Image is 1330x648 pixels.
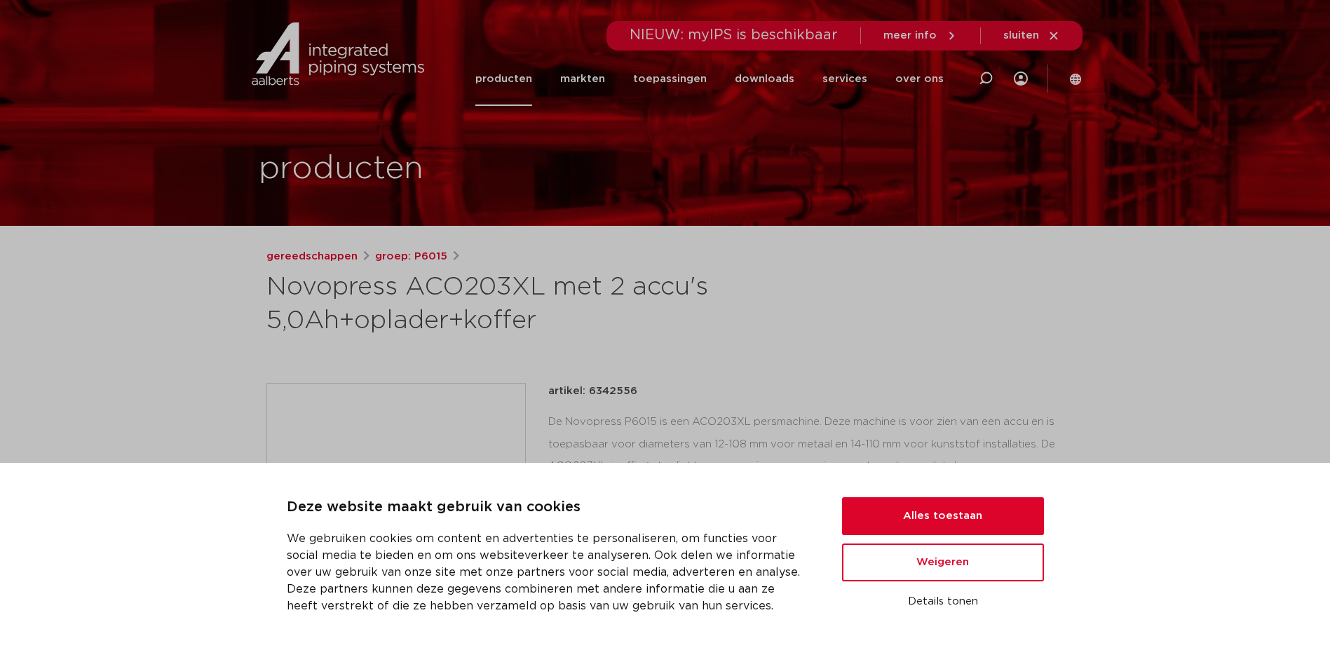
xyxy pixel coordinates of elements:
p: artikel: 6342556 [548,383,637,400]
p: Deze website maakt gebruik van cookies [287,497,808,519]
a: sluiten [1003,29,1060,42]
a: services [822,52,867,106]
a: over ons [895,52,944,106]
button: Details tonen [842,590,1044,614]
a: meer info [883,29,958,42]
span: NIEUW: myIPS is beschikbaar [630,28,838,42]
a: groep: P6015 [375,248,447,265]
a: markten [560,52,605,106]
span: meer info [883,30,937,41]
img: Product Image for Novopress ACO203XL met 2 accu's 5,0Ah+oplader+koffer [267,384,525,642]
div: De Novopress P6015 is een ACO203XL persmachine. Deze machine is voor zien van een accu en is toep... [548,411,1064,551]
nav: Menu [475,52,944,106]
button: Alles toestaan [842,497,1044,535]
h1: producten [259,147,423,191]
h1: Novopress ACO203XL met 2 accu's 5,0Ah+oplader+koffer [266,271,793,338]
span: sluiten [1003,30,1039,41]
button: Weigeren [842,544,1044,581]
p: We gebruiken cookies om content en advertenties te personaliseren, om functies voor social media ... [287,530,808,614]
a: gereedschappen [266,248,358,265]
a: toepassingen [633,52,707,106]
a: downloads [735,52,794,106]
a: producten [475,52,532,106]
